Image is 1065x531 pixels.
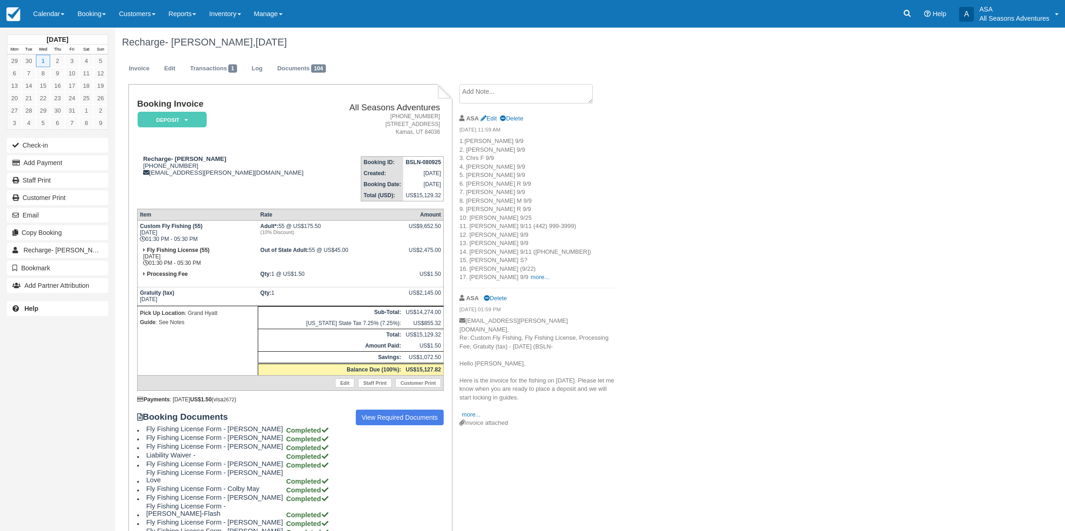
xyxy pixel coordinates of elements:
a: 16 [50,80,64,92]
button: Add Partner Attribution [7,278,108,293]
a: Invoice [122,60,156,78]
a: Delete [484,295,507,302]
strong: Completed [286,486,330,494]
a: Edit [335,378,354,388]
strong: Gratuity (tax) [140,290,174,296]
a: more... [462,411,480,418]
a: Recharge- [PERSON_NAME] [7,243,108,257]
a: 2 [50,55,64,67]
td: US$855.32 [403,318,443,329]
strong: Recharge- [PERSON_NAME] [143,155,226,162]
strong: US$1.50 [190,396,212,403]
a: Customer Print [7,190,108,205]
strong: Completed [286,462,330,469]
a: Deposit [137,111,203,128]
a: 10 [65,67,79,80]
p: [EMAIL_ADDRESS][PERSON_NAME][DOMAIN_NAME], Re: Custom Fly Fishing, Fly Fishing License, Processin... [459,317,614,419]
a: 30 [50,104,64,117]
a: Staff Print [358,378,392,388]
p: ASA [979,5,1049,14]
p: : Grand Hyatt [140,308,255,318]
a: 27 [7,104,22,117]
strong: Completed [286,444,330,451]
th: Item [137,209,258,221]
b: Help [24,305,38,312]
strong: Completed [286,435,330,443]
img: checkfront-main-nav-mini-logo.png [6,7,20,21]
em: (10% Discount) [260,229,401,235]
th: Sat [79,45,93,55]
em: [DATE] 01:59 PM [459,306,614,316]
th: Sun [93,45,108,55]
th: Booking Date: [361,179,404,190]
td: [DATE] [403,179,443,190]
a: 29 [7,55,22,67]
a: 7 [65,117,79,129]
a: 21 [22,92,36,104]
a: 15 [36,80,50,92]
a: 28 [22,104,36,117]
a: 19 [93,80,108,92]
span: Recharge- [PERSON_NAME] [23,246,108,254]
strong: Custom Fly Fishing (55) [140,223,203,229]
div: US$2,145.00 [405,290,441,303]
a: 29 [36,104,50,117]
span: Fly Fishing License Form - [PERSON_NAME] [146,443,284,450]
span: Liability Waiver - [146,451,284,459]
address: [PHONE_NUMBER] [STREET_ADDRESS] Kamas, UT 84036 [334,113,440,136]
strong: Completed [286,478,330,485]
a: Delete [500,115,523,122]
span: Help [932,10,946,17]
td: 1 @ US$1.50 [258,268,404,287]
a: 13 [7,80,22,92]
th: Sub-Total: [258,307,404,318]
strong: Booking Documents [137,412,237,422]
i: Help [924,11,931,17]
a: 22 [36,92,50,104]
th: Booking ID: [361,157,404,168]
strong: Completed [286,495,330,502]
a: 3 [7,117,22,129]
a: 26 [93,92,108,104]
th: Total (USD): [361,190,404,201]
th: Rate [258,209,404,221]
div: US$1.50 [405,271,441,285]
td: [DATE] [403,168,443,179]
td: [DATE] 01:30 PM - 05:30 PM [137,221,258,245]
strong: US$15,127.82 [405,366,441,373]
th: Total: [258,329,404,341]
th: Fri [65,45,79,55]
div: US$2,475.00 [405,247,441,261]
a: 4 [22,117,36,129]
a: 31 [65,104,79,117]
strong: Processing Fee [147,271,188,277]
span: Fly Fishing License Form - Colby May [146,485,284,492]
em: Deposit [138,112,207,128]
a: View Required Documents [356,410,444,425]
a: 8 [36,67,50,80]
span: Fly Fishing License Form - [PERSON_NAME] [146,494,284,501]
strong: ASA [466,115,479,122]
a: 23 [50,92,64,104]
a: 30 [22,55,36,67]
td: 55 @ US$45.00 [258,245,404,268]
th: Mon [7,45,22,55]
a: 24 [65,92,79,104]
div: A [959,7,974,22]
strong: Out of State Adult [260,247,309,253]
h1: Booking Invoice [137,99,330,109]
span: 104 [311,64,326,73]
div: Invoice attached [459,419,614,428]
strong: Completed [286,427,330,434]
a: 2 [93,104,108,117]
td: [DATE] 01:30 PM - 05:30 PM [137,245,258,268]
span: Fly Fishing License Form - [PERSON_NAME] [146,460,284,468]
a: Log [245,60,270,78]
th: Savings: [258,352,404,364]
td: [US_STATE] State Tax 7.25% (7.25%): [258,318,404,329]
strong: Guide [140,319,156,325]
a: 11 [79,67,93,80]
th: Amount Paid: [258,340,404,352]
span: 1 [228,64,237,73]
th: Created: [361,168,404,179]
